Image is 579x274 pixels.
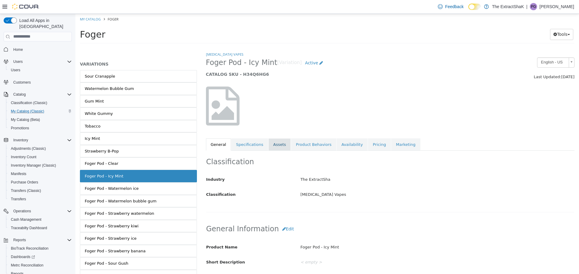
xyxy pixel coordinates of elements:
button: Transfers (Classic) [6,186,74,195]
a: Home [11,46,25,53]
div: < empty > [220,243,503,254]
div: Foger Pod - Strawberry banana [9,234,70,240]
div: Foger Pod - Watermelon ice [9,172,63,178]
span: Cash Management [11,217,41,222]
span: Manifests [8,170,72,177]
p: | [526,3,527,10]
span: Purchase Orders [8,179,72,186]
span: English - US [462,44,491,53]
span: Load All Apps in [GEOGRAPHIC_DATA] [17,17,72,29]
div: White Gummy [9,97,37,103]
button: Inventory Count [6,153,74,161]
span: Inventory Count [8,153,72,161]
button: Inventory Manager (Classic) [6,161,74,170]
span: Traceabilty Dashboard [11,226,47,230]
span: Users [13,59,23,64]
div: Sour Cranapple [9,60,40,66]
span: Inventory [11,137,72,144]
button: My Catalog (Classic) [6,107,74,115]
span: Transfers (Classic) [11,188,41,193]
a: Purchase Orders [8,179,41,186]
a: Metrc Reconciliation [8,262,46,269]
div: [MEDICAL_DATA] Vapes [220,176,503,186]
div: The ExtractSha [220,161,503,171]
span: Transfers (Classic) [8,187,72,194]
a: Dashboards [6,253,74,261]
a: Availability [261,125,292,137]
button: Inventory [11,137,30,144]
a: Marketing [316,125,345,137]
button: Cash Management [6,215,74,224]
span: Promotions [11,126,29,131]
span: Cash Management [8,216,72,223]
a: English - US [462,44,499,54]
span: BioTrack Reconciliation [8,245,72,252]
div: Foger Pod - Strawberry ice [9,222,61,228]
h5: VARIATIONS [5,48,122,53]
span: Foger Pod - Icy Mint [131,44,202,54]
button: Edit [204,210,222,221]
p: The ExtractShaK [492,3,524,10]
button: Transfers [6,195,74,203]
a: Users [8,66,23,74]
a: Classification (Classic) [8,99,50,106]
span: Operations [13,209,31,214]
span: Metrc Reconciliation [11,263,43,268]
div: Foger Pod - Sour Gush [9,247,53,253]
span: Transfers [11,197,26,202]
span: Home [11,46,72,53]
button: Promotions [6,124,74,132]
button: Reports [1,236,74,244]
span: Manifests [11,171,26,176]
span: My Catalog (Beta) [11,117,40,122]
span: Feedback [445,4,464,10]
span: My Catalog (Classic) [8,108,72,115]
button: Operations [11,208,33,215]
div: Foger Pod - Strawberry kiwi [9,209,63,215]
button: Users [6,66,74,74]
a: Cash Management [8,216,44,223]
span: Customers [13,80,31,85]
span: Dashboards [8,253,72,260]
span: Traceabilty Dashboard [8,224,72,232]
span: Active [230,47,243,51]
div: Icy Mint [9,122,25,128]
button: Metrc Reconciliation [6,261,74,269]
div: Foger Pod - Clear [9,147,43,153]
span: Users [11,68,20,72]
div: Payten Griggs [530,3,537,10]
a: My Catalog (Beta) [8,116,43,123]
span: Inventory [13,138,28,143]
a: Dashboards [8,253,37,260]
a: Pricing [293,125,315,137]
a: My Catalog [5,3,25,8]
span: Catalog [13,92,26,97]
button: Home [1,45,74,54]
a: Promotions [8,125,32,132]
div: Strawberry B-Pop [9,134,43,140]
a: Inventory Count [8,153,39,161]
span: Adjustments (Classic) [11,146,46,151]
h2: General Information [131,210,499,221]
span: My Catalog (Classic) [11,109,44,114]
span: Foger [5,15,30,26]
span: Classification (Classic) [11,100,47,105]
button: Users [11,58,25,65]
a: My Catalog (Classic) [8,108,47,115]
span: Dashboards [11,254,35,259]
div: < empty > [220,258,503,269]
a: BioTrack Reconciliation [8,245,51,252]
button: Inventory [1,136,74,144]
span: Promotions [8,125,72,132]
span: Industry [131,163,150,168]
span: Metrc Reconciliation [8,262,72,269]
h2: Classification [131,143,499,153]
div: Watermelon Bubble Gum [9,72,59,78]
span: Product Name [131,231,162,236]
span: Short Description [131,246,170,251]
span: Reports [11,236,72,244]
button: Customers [1,78,74,87]
span: Foger [32,3,43,8]
button: Reports [11,236,28,244]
